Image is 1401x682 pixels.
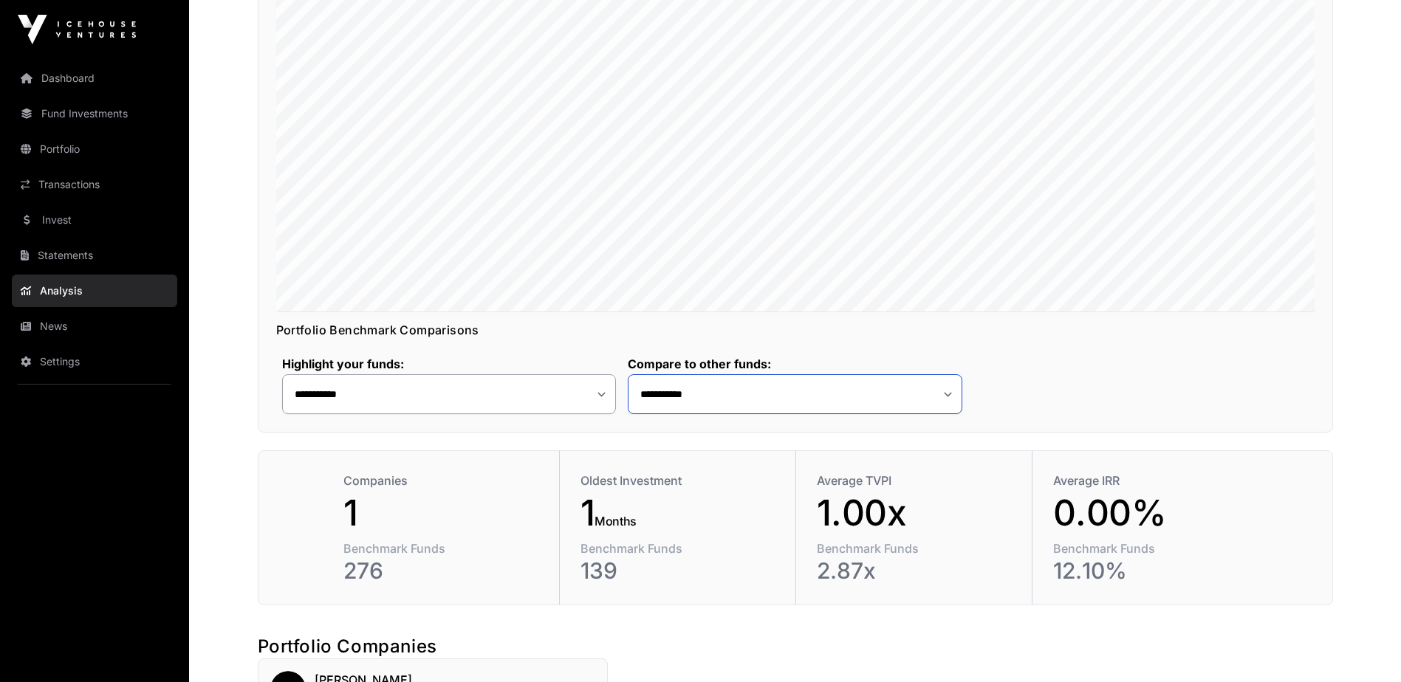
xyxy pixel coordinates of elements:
span: 0 [842,495,865,531]
span: 1 [1082,557,1091,584]
label: Compare to other funds: [628,356,962,371]
a: Settings [12,345,177,378]
a: Invest [12,204,177,236]
span: Months [595,514,637,528]
span: 8 [837,557,851,584]
div: Average IRR [1053,472,1247,489]
a: Analysis [12,275,177,307]
a: Fund Investments [12,97,177,130]
iframe: Chat Widget [1327,611,1401,682]
span: . [831,495,842,531]
div: Companies [343,472,538,489]
span: 7 [357,557,369,584]
span: . [1075,557,1082,584]
span: 1 [343,495,358,531]
span: . [830,557,837,584]
label: Highlight your funds: [282,356,617,371]
span: 1 [580,557,589,584]
span: 2 [1062,557,1075,584]
span: % [1105,557,1127,584]
span: x [887,495,907,531]
a: Transactions [12,168,177,201]
div: Benchmark Funds [817,540,1011,557]
span: 1 [580,495,595,531]
span: 3 [589,557,603,584]
span: 0 [864,495,887,531]
div: Benchmark Funds [580,540,775,557]
img: Icehouse Ventures Logo [18,15,136,44]
div: Benchmark Funds [1053,540,1247,557]
span: 9 [603,557,617,584]
span: 1 [1053,557,1062,584]
span: x [863,557,876,584]
div: Average TVPI [817,472,1011,489]
span: 6 [369,557,383,584]
span: 2 [343,557,357,584]
span: % [1131,495,1167,531]
h2: Portfolio Companies [258,635,1333,658]
a: Portfolio [12,133,177,165]
span: 0 [1053,495,1076,531]
div: Benchmark Funds [343,540,538,557]
span: 2 [817,557,830,584]
div: Oldest Investment [580,472,775,489]
span: 7 [851,557,863,584]
span: 0 [1091,557,1105,584]
span: 0 [1086,495,1109,531]
h2: Portfolio Benchmark Comparisons [276,321,1315,339]
a: Dashboard [12,62,177,94]
a: News [12,310,177,342]
span: 1 [817,495,832,531]
span: 0 [1109,495,1131,531]
a: Statements [12,239,177,272]
span: . [1075,495,1086,531]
